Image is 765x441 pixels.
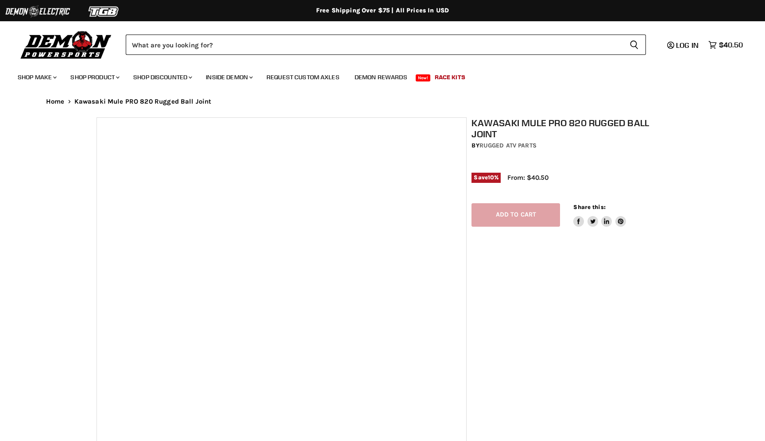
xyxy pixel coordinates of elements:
span: $40.50 [719,41,743,49]
img: Demon Electric Logo 2 [4,3,71,20]
a: Inside Demon [199,68,258,86]
a: Log in [663,41,704,49]
aside: Share this: [573,203,626,227]
img: TGB Logo 2 [71,3,137,20]
a: Race Kits [428,68,472,86]
a: Shop Discounted [127,68,197,86]
span: Save % [471,173,501,182]
span: From: $40.50 [507,174,549,182]
span: Kawasaki Mule PRO 820 Rugged Ball Joint [74,98,212,105]
div: by [471,141,673,151]
span: 10 [488,174,494,181]
a: Demon Rewards [348,68,414,86]
button: Search [622,35,646,55]
h1: Kawasaki Mule PRO 820 Rugged Ball Joint [471,117,673,139]
a: Shop Product [64,68,125,86]
a: Shop Make [11,68,62,86]
input: Search [126,35,622,55]
a: Rugged ATV Parts [479,142,537,149]
ul: Main menu [11,65,741,86]
nav: Breadcrumbs [28,98,737,105]
span: Log in [676,41,699,50]
form: Product [126,35,646,55]
span: New! [416,74,431,81]
div: Free Shipping Over $75 | All Prices In USD [28,7,737,15]
span: Share this: [573,204,605,210]
img: Demon Powersports [18,29,115,60]
a: Home [46,98,65,105]
a: $40.50 [704,39,747,51]
a: Request Custom Axles [260,68,346,86]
